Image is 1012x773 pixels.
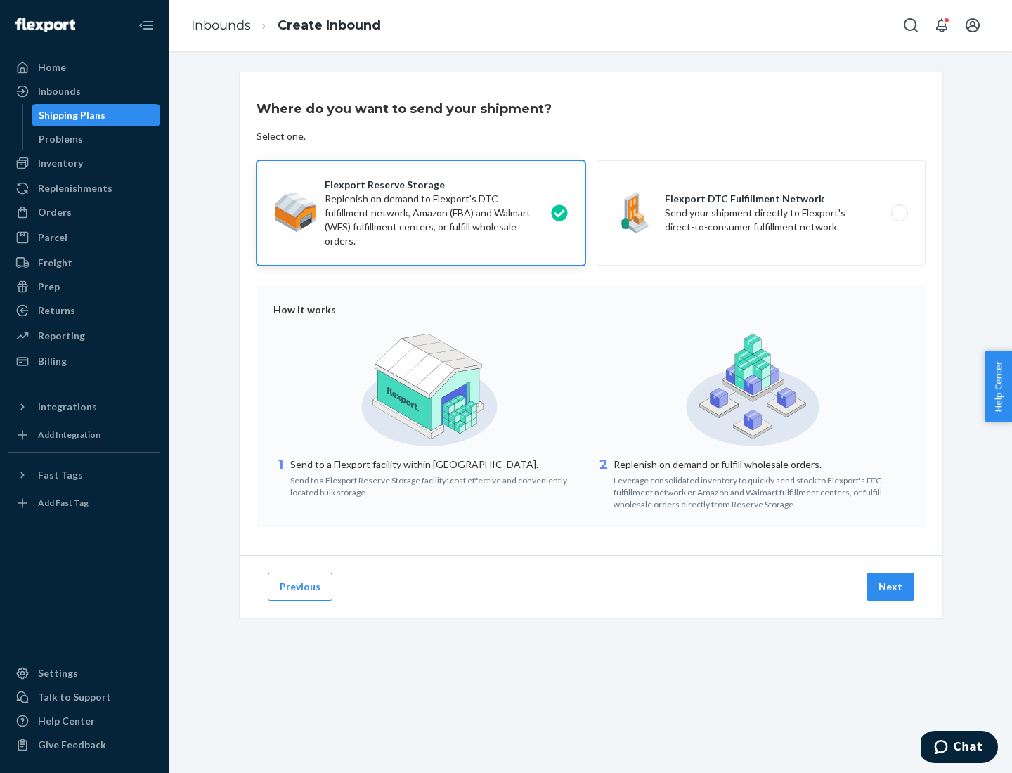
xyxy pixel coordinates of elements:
[38,429,100,441] div: Add Integration
[8,152,160,174] a: Inventory
[985,351,1012,422] button: Help Center
[38,714,95,728] div: Help Center
[8,56,160,79] a: Home
[38,468,83,482] div: Fast Tags
[921,731,998,766] iframe: Opens a widget where you can chat to one of our agents
[928,11,956,39] button: Open notifications
[8,424,160,446] a: Add Integration
[32,128,161,150] a: Problems
[8,80,160,103] a: Inbounds
[180,5,392,46] ol: breadcrumbs
[268,573,332,601] button: Previous
[38,738,106,752] div: Give Feedback
[38,156,83,170] div: Inventory
[38,329,85,343] div: Reporting
[8,492,160,514] a: Add Fast Tag
[278,18,381,33] a: Create Inbound
[38,354,67,368] div: Billing
[8,299,160,322] a: Returns
[273,303,909,317] div: How it works
[38,400,97,414] div: Integrations
[8,177,160,200] a: Replenishments
[38,60,66,74] div: Home
[273,456,287,498] div: 1
[38,666,78,680] div: Settings
[32,104,161,126] a: Shipping Plans
[191,18,251,33] a: Inbounds
[38,304,75,318] div: Returns
[38,497,89,509] div: Add Fast Tag
[15,18,75,32] img: Flexport logo
[8,734,160,756] button: Give Feedback
[8,275,160,298] a: Prep
[39,108,105,122] div: Shipping Plans
[614,472,909,510] div: Leverage consolidated inventory to quickly send stock to Flexport's DTC fulfillment network or Am...
[38,84,81,98] div: Inbounds
[132,11,160,39] button: Close Navigation
[257,129,306,143] div: Select one.
[8,686,160,708] button: Talk to Support
[38,280,60,294] div: Prep
[38,181,112,195] div: Replenishments
[8,325,160,347] a: Reporting
[597,456,611,510] div: 2
[290,472,585,498] div: Send to a Flexport Reserve Storage facility: cost effective and conveniently located bulk storage.
[38,205,72,219] div: Orders
[867,573,914,601] button: Next
[8,350,160,372] a: Billing
[38,230,67,245] div: Parcel
[614,457,909,472] p: Replenish on demand or fulfill wholesale orders.
[39,132,83,146] div: Problems
[959,11,987,39] button: Open account menu
[257,100,552,118] h3: Where do you want to send your shipment?
[38,690,111,704] div: Talk to Support
[8,201,160,223] a: Orders
[38,256,72,270] div: Freight
[8,396,160,418] button: Integrations
[8,252,160,274] a: Freight
[8,710,160,732] a: Help Center
[8,226,160,249] a: Parcel
[897,11,925,39] button: Open Search Box
[290,457,585,472] p: Send to a Flexport facility within [GEOGRAPHIC_DATA].
[8,464,160,486] button: Fast Tags
[8,662,160,684] a: Settings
